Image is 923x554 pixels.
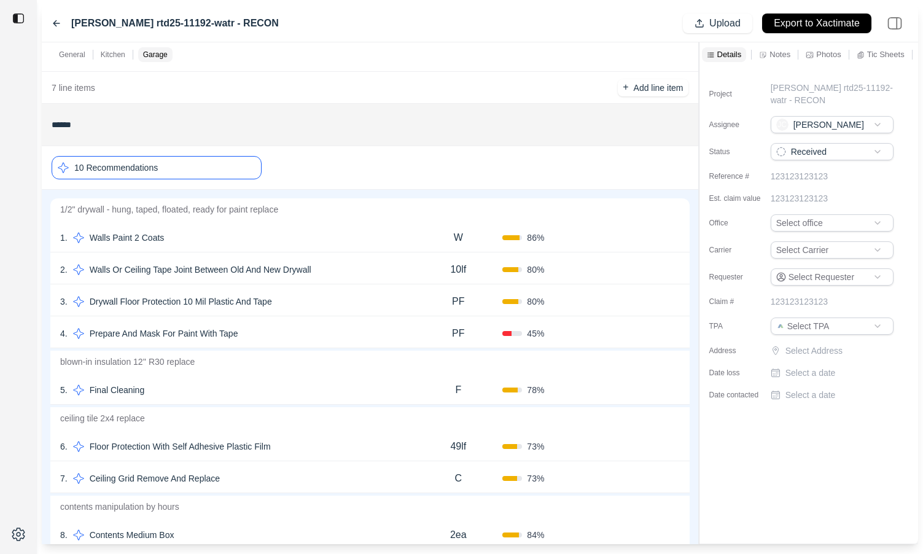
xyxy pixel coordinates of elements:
[85,526,179,544] p: Contents Medium Box
[527,384,544,396] span: 78 %
[527,472,544,485] span: 73 %
[709,218,771,228] label: Office
[867,49,905,60] p: Tic Sheets
[450,439,466,454] p: 49lf
[709,120,771,130] label: Assignee
[74,162,158,174] p: 10 Recommendations
[85,381,150,399] p: Final Cleaning
[709,346,771,356] label: Address
[709,147,771,157] label: Status
[50,198,690,220] p: 1/2" drywall - hung, taped, floated, ready for paint replace
[709,368,771,378] label: Date loss
[60,327,68,340] p: 4 .
[527,232,544,244] span: 86 %
[774,17,860,31] p: Export to Xactimate
[709,17,741,31] p: Upload
[12,12,25,25] img: toggle sidebar
[709,272,771,282] label: Requester
[709,297,771,306] label: Claim #
[455,383,461,397] p: F
[85,229,169,246] p: Walls Paint 2 Coats
[52,82,95,94] p: 7 line items
[455,471,462,486] p: C
[452,294,464,309] p: PF
[527,440,544,453] span: 73 %
[618,79,688,96] button: +Add line item
[771,192,828,205] p: 123123123123
[771,82,894,106] p: [PERSON_NAME] rtd25-11192-watr - RECON
[50,407,690,429] p: ceiling tile 2x4 replace
[59,50,85,60] p: General
[60,384,68,396] p: 5 .
[709,245,771,255] label: Carrier
[816,49,841,60] p: Photos
[85,293,277,310] p: Drywall Floor Protection 10 Mil Plastic And Tape
[527,263,544,276] span: 80 %
[450,528,467,542] p: 2ea
[454,230,463,245] p: W
[881,10,908,37] img: right-panel.svg
[71,16,279,31] label: [PERSON_NAME] rtd25-11192-watr - RECON
[50,496,690,518] p: contents manipulation by hours
[771,295,828,308] p: 123123123123
[60,472,68,485] p: 7 .
[60,232,68,244] p: 1 .
[85,470,225,487] p: Ceiling Grid Remove And Replace
[709,89,771,99] label: Project
[143,50,168,60] p: Garage
[709,321,771,331] label: TPA
[717,49,742,60] p: Details
[683,14,752,33] button: Upload
[785,345,896,357] p: Select Address
[527,327,544,340] span: 45 %
[634,82,683,94] p: Add line item
[101,50,125,60] p: Kitchen
[709,193,771,203] label: Est. claim value
[785,367,836,379] p: Select a date
[85,261,316,278] p: Walls Or Ceiling Tape Joint Between Old And New Drywall
[60,263,68,276] p: 2 .
[527,295,544,308] span: 80 %
[623,80,628,95] p: +
[527,529,544,541] span: 84 %
[85,438,276,455] p: Floor Protection With Self Adhesive Plastic Film
[85,325,243,342] p: Prepare And Mask For Paint With Tape
[60,295,68,308] p: 3 .
[771,170,828,182] p: 123123123123
[785,389,836,401] p: Select a date
[762,14,871,33] button: Export to Xactimate
[769,49,790,60] p: Notes
[709,171,771,181] label: Reference #
[50,351,690,373] p: blown-in insulation 12'' R30 replace
[452,326,464,341] p: PF
[60,440,68,453] p: 6 .
[450,262,466,277] p: 10lf
[60,529,68,541] p: 8 .
[709,390,771,400] label: Date contacted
